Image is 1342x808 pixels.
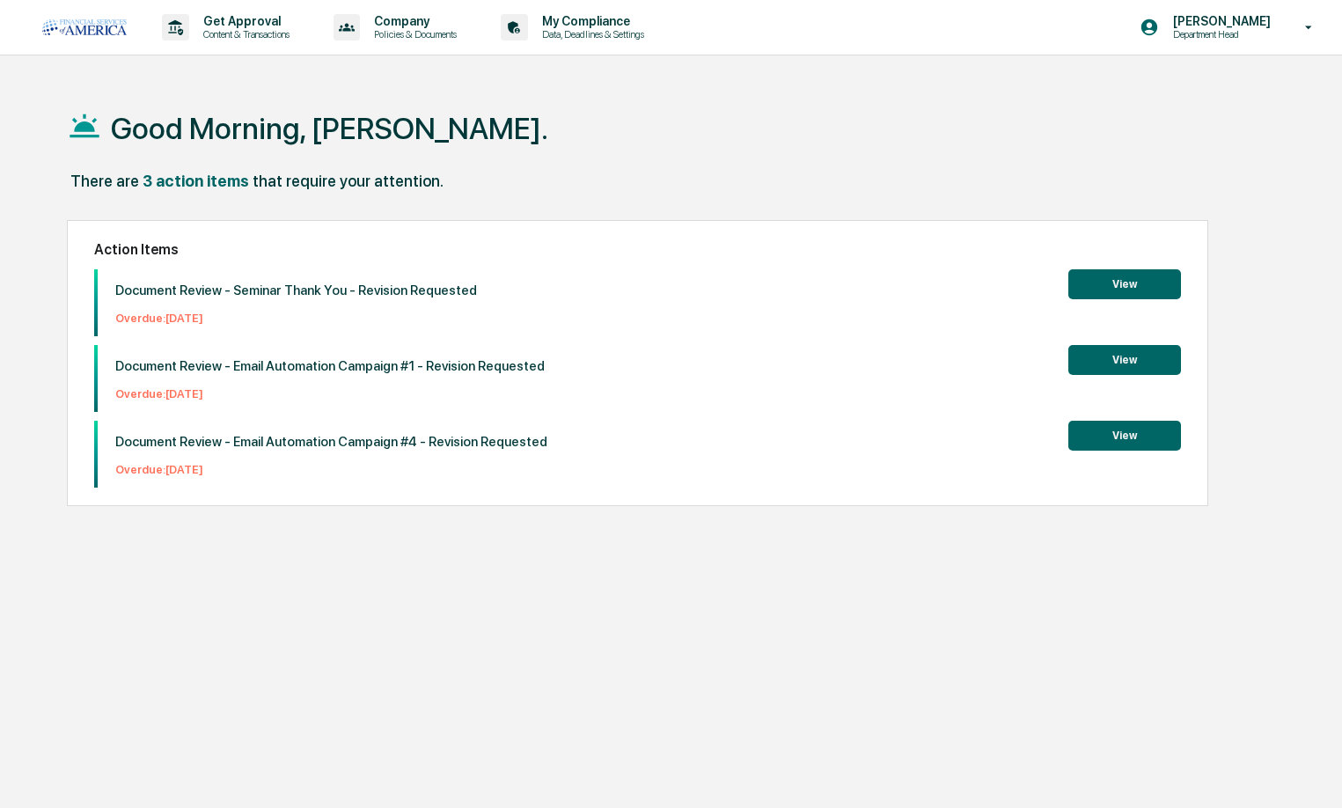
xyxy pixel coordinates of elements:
[1068,421,1181,451] button: View
[528,28,653,40] p: Data, Deadlines & Settings
[115,358,545,374] p: Document Review - Email Automation Campaign #1 - Revision Requested
[360,14,466,28] p: Company
[189,28,298,40] p: Content & Transactions
[70,172,139,190] div: There are
[1068,350,1181,367] a: View
[115,434,547,450] p: Document Review - Email Automation Campaign #4 - Revision Requested
[115,463,547,476] p: Overdue: [DATE]
[42,19,127,35] img: logo
[115,312,477,325] p: Overdue: [DATE]
[143,172,249,190] div: 3 action items
[528,14,653,28] p: My Compliance
[1068,269,1181,299] button: View
[1159,14,1280,28] p: [PERSON_NAME]
[253,172,444,190] div: that require your attention.
[1068,345,1181,375] button: View
[115,283,477,298] p: Document Review - Seminar Thank You - Revision Requested
[189,14,298,28] p: Get Approval
[1159,28,1280,40] p: Department Head
[111,111,548,146] h1: Good Morning, [PERSON_NAME].
[360,28,466,40] p: Policies & Documents
[115,387,545,400] p: Overdue: [DATE]
[1068,275,1181,291] a: View
[1068,426,1181,443] a: View
[94,241,1181,258] h2: Action Items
